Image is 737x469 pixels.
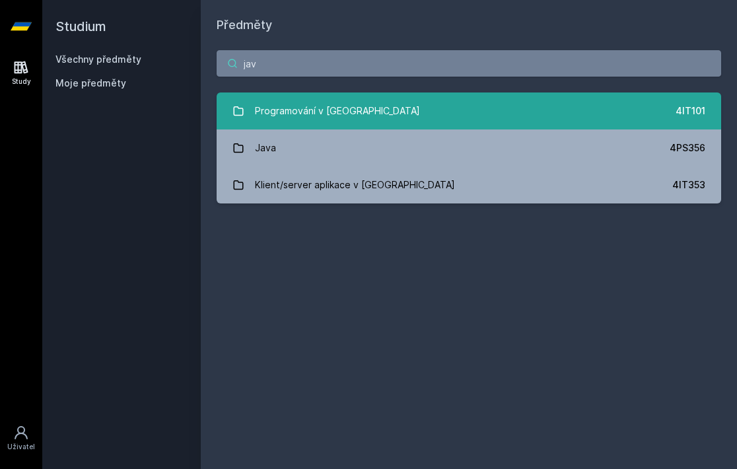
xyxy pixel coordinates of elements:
a: Uživatel [3,418,40,458]
div: 4PS356 [670,141,705,155]
a: Programování v [GEOGRAPHIC_DATA] 4IT101 [217,92,721,129]
a: Všechny předměty [55,54,141,65]
a: Study [3,53,40,93]
div: Programování v [GEOGRAPHIC_DATA] [255,98,420,124]
a: Java 4PS356 [217,129,721,166]
input: Název nebo ident předmětu… [217,50,721,77]
div: 4IT101 [676,104,705,118]
a: Klient/server aplikace v [GEOGRAPHIC_DATA] 4IT353 [217,166,721,203]
div: Study [12,77,31,87]
span: Moje předměty [55,77,126,90]
div: Uživatel [7,442,35,452]
div: Java [255,135,276,161]
div: 4IT353 [672,178,705,192]
div: Klient/server aplikace v [GEOGRAPHIC_DATA] [255,172,455,198]
h1: Předměty [217,16,721,34]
